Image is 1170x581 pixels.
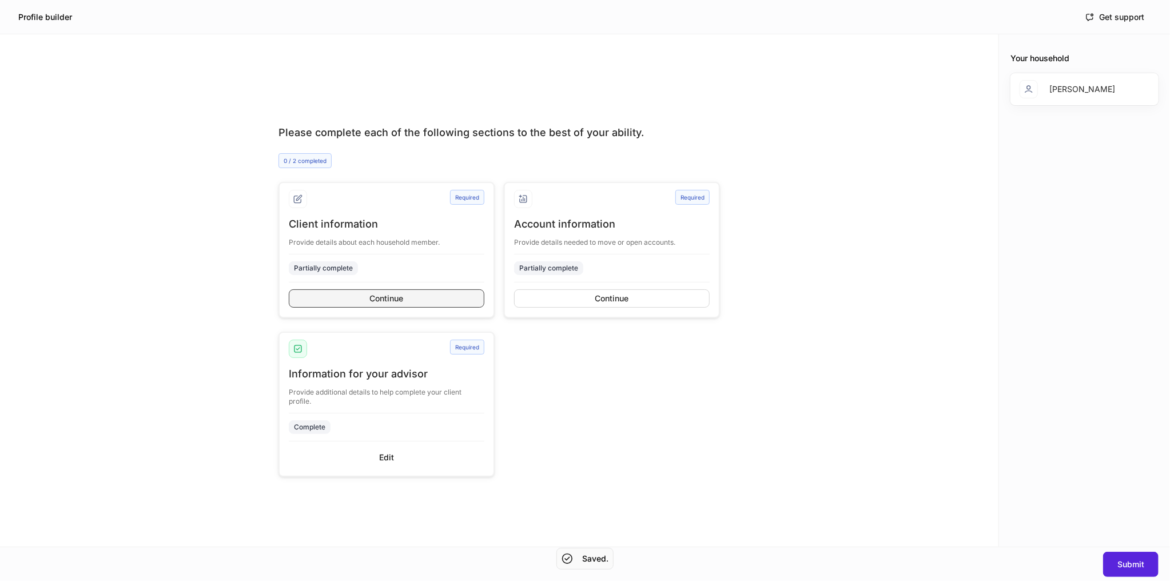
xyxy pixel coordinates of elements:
[514,217,710,231] div: Account information
[1010,53,1159,64] div: Your household
[514,231,710,247] div: Provide details needed to move or open accounts.
[294,262,353,273] div: Partially complete
[1078,8,1152,26] button: Get support
[595,293,629,304] div: Continue
[289,231,484,247] div: Provide details about each household member.
[675,190,710,205] div: Required
[18,11,72,23] h5: Profile builder
[450,340,484,355] div: Required
[582,553,608,564] h5: Saved.
[370,293,404,304] div: Continue
[289,289,484,308] button: Continue
[519,262,578,273] div: Partially complete
[278,126,720,140] div: Please complete each of the following sections to the best of your ability.
[278,153,332,168] div: 0 / 2 completed
[289,217,484,231] div: Client information
[289,448,484,467] button: Edit
[514,289,710,308] button: Continue
[1099,11,1144,23] div: Get support
[379,452,394,463] div: Edit
[450,190,484,205] div: Required
[289,367,484,381] div: Information for your advisor
[1049,83,1115,95] div: [PERSON_NAME]
[1103,552,1159,577] button: Submit
[294,421,325,432] div: Complete
[1117,559,1144,570] div: Submit
[289,381,484,406] div: Provide additional details to help complete your client profile.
